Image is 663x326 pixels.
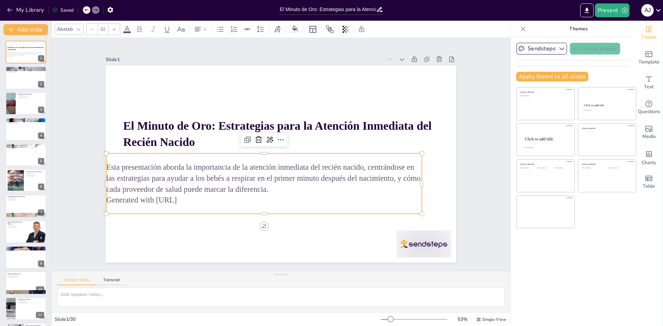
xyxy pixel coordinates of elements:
[307,24,318,35] div: Layout
[38,158,44,164] div: 5
[5,4,47,16] button: My Library
[8,200,44,201] p: Cuidado y atención
[272,24,282,35] div: Text effects
[102,125,417,223] p: Esta presentación aborda la importancia de la atención inmediata del recién nacido, centrándose e...
[26,176,44,177] p: Monitoreo continuo
[8,123,44,124] p: Familiarización del equipo
[52,7,74,13] div: Saved
[6,66,46,89] div: 2
[38,209,44,216] div: 7
[8,119,44,121] p: Preparación del Área de Parto
[100,157,411,234] p: Generated with [URL]
[537,167,553,169] div: Click to add text
[18,301,44,303] p: Mejora de habilidades
[8,221,24,225] p: Importancia del Trabajo en Equipo
[57,278,96,285] button: Speaker Notes
[8,198,44,200] p: Activación del reflejo
[582,127,631,129] div: Click to add title
[18,95,44,96] p: Ventilación con bolsa
[635,145,663,170] div: Add charts and graphs
[482,317,506,322] span: Single View
[96,278,127,285] button: Transcript
[8,120,44,122] p: Preparación del entorno
[8,250,44,251] p: Familiarización del equipo
[595,3,630,17] button: Present
[8,146,44,147] p: Mantener la temperatura
[584,103,630,107] div: Click to add title
[18,298,44,300] p: Capacitación Continua
[8,67,44,69] p: Importancia del Primer Minuto
[8,226,24,227] p: Comunicación efectiva
[8,277,44,278] p: Comunicación con otros
[635,120,663,145] div: Add images, graphics, shapes or video
[128,87,436,164] strong: El Minuto de Oro: Estrategias para la Atención Inmediata del Recién Nacido
[6,195,46,217] div: 7
[38,81,44,87] div: 2
[38,260,44,267] div: 9
[525,147,568,148] div: Click to add body
[635,70,663,95] div: Add text boxes
[8,273,44,275] p: Registro de Información
[280,4,376,14] input: Insert title
[8,274,44,276] p: Documentación precisa
[641,3,654,17] button: A J
[38,107,44,113] div: 3
[635,170,663,195] div: Add a table
[26,174,44,176] p: Identificación de signos
[635,95,663,120] div: Get real-time input from your audience
[8,144,44,146] p: Mantenimiento de la Calidez
[454,316,471,323] div: 53 %
[8,121,44,123] p: Organización del equipo
[6,220,46,243] div: 8
[638,108,660,116] span: Questions
[8,71,44,73] p: Intervención oportuna
[36,286,44,293] div: 10
[8,147,44,149] p: Secado adecuado
[520,91,570,93] div: Click to add title
[580,3,594,17] button: Export to PowerPoint
[520,163,570,166] div: Click to add title
[582,163,631,166] div: Click to add title
[6,271,46,294] div: 10
[6,56,42,57] p: Generated with [URL]
[641,33,657,41] span: Theme
[642,133,656,140] span: Media
[18,93,44,95] p: Estrategias de Ventilación
[38,132,44,139] div: 4
[18,96,44,97] p: Evaluación de la respiración
[8,47,44,50] strong: El Minuto de Oro: Estrategias para la Atención Inmediata del Recién Nacido
[520,167,536,169] div: Click to add text
[8,70,44,71] p: Evaluación inmediata
[8,69,44,70] p: Primer minuto crítico
[638,58,660,66] span: Template
[8,224,24,226] p: Trabajo en equipo
[6,297,46,320] div: 11
[3,24,48,35] button: Add slide
[129,22,400,86] div: Slide 1
[18,300,44,301] p: Formación regular
[6,92,46,115] div: 3
[570,43,620,55] button: Create theme
[26,173,44,174] p: Evaluación inicial
[8,227,24,228] p: Formación de equipos
[36,312,44,318] div: 11
[8,196,44,198] p: Estimulación del Recién Nacido
[326,25,334,33] span: Position
[516,72,588,81] button: Apply theme to all slides
[609,167,631,169] div: Click to add text
[554,167,570,169] div: Click to add text
[516,43,567,55] button: Sendsteps
[18,97,44,99] p: Importancia del equipo
[6,144,46,166] div: 5
[520,95,570,97] div: Click to add text
[8,275,44,277] p: Seguimiento de resultados
[26,171,44,173] p: Evaluación de la Respiración
[8,247,44,249] p: Plan de Emergencia
[641,4,654,17] div: A J
[584,110,630,111] div: Click to add text
[529,21,628,37] p: Themes
[18,303,44,304] p: Beneficio para el equipo
[6,246,46,269] div: 9
[55,316,381,323] div: Slide 1 / 30
[635,21,663,46] div: Change the overall theme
